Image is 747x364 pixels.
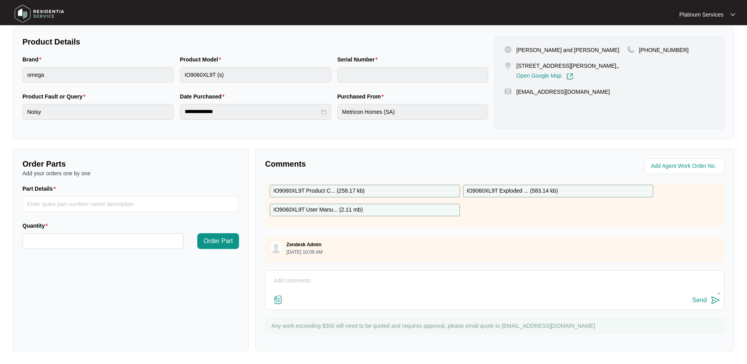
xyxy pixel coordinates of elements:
label: Purchased From [337,93,387,100]
input: Product Fault or Query [22,104,174,120]
img: user-pin [504,46,512,53]
img: user.svg [270,242,282,254]
label: Date Purchased [180,93,228,100]
button: Send [692,295,720,306]
input: Serial Number [337,67,489,83]
p: [PHONE_NUMBER] [639,46,689,54]
label: Part Details [22,185,59,193]
img: dropdown arrow [730,13,735,17]
p: Order Parts [22,158,239,169]
p: Product Details [22,36,488,47]
input: Quantity [23,234,183,249]
img: map-pin [504,62,512,69]
div: Send [692,297,707,304]
img: send-icon.svg [711,295,720,305]
p: Platinum Services [679,11,723,19]
button: Order Part [197,233,239,249]
p: IO9060XL9T Exploded ... ( 583.14 kb ) [467,187,558,195]
p: IO9060XL9T User Manu... ( 2.11 mb ) [273,206,363,214]
span: Order Part [204,236,233,246]
img: map-pin [504,88,512,95]
img: residentia service logo [12,2,67,26]
p: Zendesk Admin [286,241,321,248]
p: IO9060XL9T Product C... ( 258.17 kb ) [273,187,365,195]
p: Any work exceeding $300 will need to be quoted and requires approval, please email quote to [EMAI... [271,322,721,330]
img: map-pin [627,46,634,53]
input: Part Details [22,196,239,212]
p: [EMAIL_ADDRESS][DOMAIN_NAME] [516,88,610,96]
label: Product Fault or Query [22,93,89,100]
input: Product Model [180,67,331,83]
p: Comments [265,158,489,169]
p: [DATE] 10:09 AM [286,250,323,254]
input: Purchased From [337,104,489,120]
p: Add your orders one by one [22,169,239,177]
img: file-attachment-doc.svg [273,295,283,305]
label: Brand [22,56,44,63]
a: Open Google Map [516,73,573,80]
img: Link-External [566,73,573,80]
input: Brand [22,67,174,83]
input: Date Purchased [185,108,319,116]
label: Quantity [22,222,51,230]
input: Add Agent Work Order No. [651,162,720,171]
p: [STREET_ADDRESS][PERSON_NAME],, [516,62,619,70]
p: [PERSON_NAME] and [PERSON_NAME] [516,46,619,54]
label: Serial Number [337,56,381,63]
label: Product Model [180,56,224,63]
